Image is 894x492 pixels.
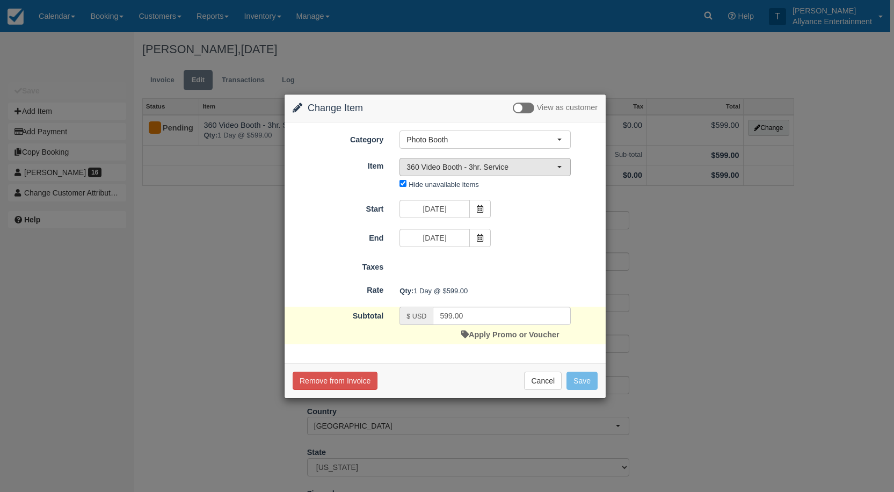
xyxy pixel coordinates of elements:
div: 1 Day @ $599.00 [391,282,606,300]
span: Photo Booth [406,134,557,145]
button: 360 Video Booth - 3hr. Service [399,158,571,176]
label: Item [285,157,391,172]
label: Rate [285,281,391,296]
label: Hide unavailable items [409,180,478,189]
button: Photo Booth [399,131,571,149]
small: $ USD [406,313,426,320]
span: View as customer [537,104,598,112]
label: End [285,229,391,244]
label: Start [285,200,391,215]
label: Category [285,131,391,146]
a: Apply Promo or Voucher [461,330,559,339]
button: Save [566,372,598,390]
label: Subtotal [285,307,391,322]
strong: Qty [399,287,413,295]
button: Cancel [524,372,562,390]
label: Taxes [285,258,391,273]
span: Change Item [308,103,363,113]
span: 360 Video Booth - 3hr. Service [406,162,557,172]
button: Remove from Invoice [293,372,377,390]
